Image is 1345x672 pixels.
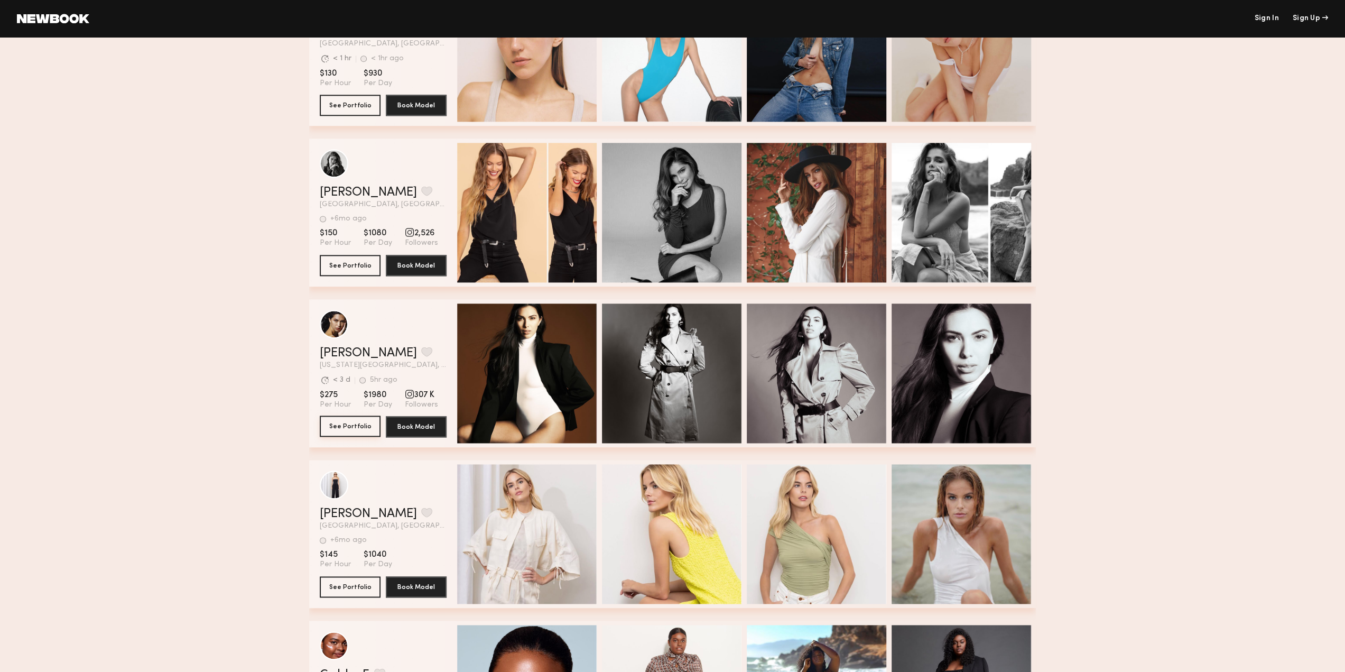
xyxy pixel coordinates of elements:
button: Book Model [386,95,447,116]
button: Book Model [386,416,447,437]
span: Per Day [364,400,392,410]
a: See Portfolio [320,416,381,437]
span: $130 [320,68,351,79]
button: See Portfolio [320,416,381,437]
span: 307 K [405,390,438,400]
div: < 1hr ago [371,55,404,62]
button: See Portfolio [320,95,381,116]
div: +6mo ago [330,215,367,223]
span: Followers [405,238,438,248]
span: $150 [320,228,351,238]
span: Per Hour [320,79,351,88]
a: Sign In [1254,15,1278,22]
span: Per Day [364,560,392,569]
span: [GEOGRAPHIC_DATA], [GEOGRAPHIC_DATA] [320,40,447,48]
span: 2,526 [405,228,438,238]
span: Per Hour [320,238,351,248]
span: $275 [320,390,351,400]
span: Per Hour [320,400,351,410]
span: Per Hour [320,560,351,569]
span: [GEOGRAPHIC_DATA], [GEOGRAPHIC_DATA] [320,201,447,208]
button: See Portfolio [320,255,381,276]
button: Book Model [386,255,447,276]
span: $145 [320,549,351,560]
button: See Portfolio [320,576,381,597]
span: [US_STATE][GEOGRAPHIC_DATA], [GEOGRAPHIC_DATA] [320,362,447,369]
span: $1980 [364,390,392,400]
span: Per Day [364,79,392,88]
span: Followers [405,400,438,410]
div: < 3 d [333,376,350,384]
div: +6mo ago [330,537,367,544]
button: Book Model [386,576,447,597]
div: Sign Up [1293,15,1328,22]
span: [GEOGRAPHIC_DATA], [GEOGRAPHIC_DATA] [320,522,447,530]
a: [PERSON_NAME] [320,186,417,199]
a: [PERSON_NAME] [320,347,417,360]
a: [PERSON_NAME] [320,508,417,520]
span: $930 [364,68,392,79]
span: Per Day [364,238,392,248]
div: 5hr ago [370,376,397,384]
span: $1080 [364,228,392,238]
span: $1040 [364,549,392,560]
div: < 1 hr [333,55,351,62]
